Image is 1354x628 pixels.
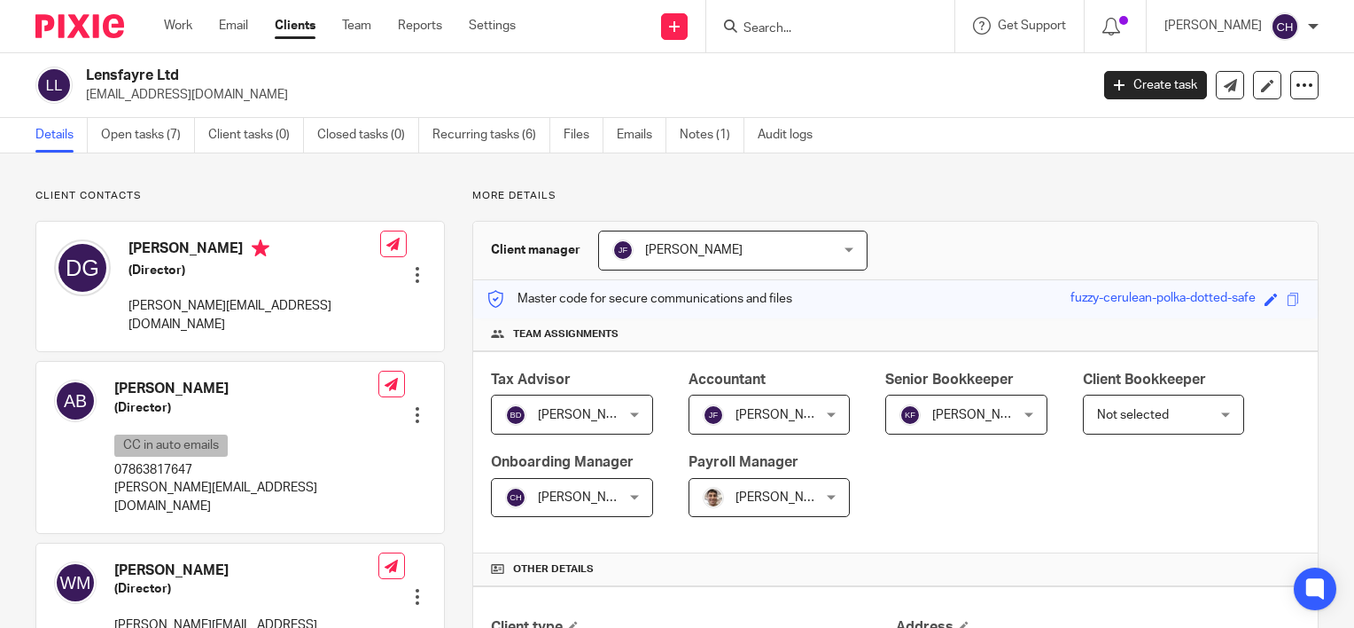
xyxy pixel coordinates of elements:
[491,455,634,469] span: Onboarding Manager
[505,487,526,508] img: svg%3E
[35,189,445,203] p: Client contacts
[472,189,1319,203] p: More details
[1083,373,1206,387] span: Client Bookkeeper
[252,239,269,257] i: Primary
[1070,289,1256,310] div: fuzzy-cerulean-polka-dotted-safe
[1271,12,1299,41] img: svg%3E
[645,244,743,256] span: [PERSON_NAME]
[114,399,378,417] h5: (Director)
[505,404,526,426] img: svg%3E
[564,118,603,153] a: Files
[1104,71,1207,99] a: Create task
[899,404,921,426] img: svg%3E
[317,118,419,153] a: Closed tasks (0)
[35,14,124,38] img: Pixie
[998,20,1066,32] span: Get Support
[35,118,88,153] a: Details
[54,380,97,422] img: svg%3E
[128,262,380,279] h5: (Director)
[219,17,248,35] a: Email
[398,17,442,35] a: Reports
[491,373,571,387] span: Tax Advisor
[491,241,580,259] h3: Client manager
[538,409,635,421] span: [PERSON_NAME]
[275,17,315,35] a: Clients
[114,479,378,515] p: [PERSON_NAME][EMAIL_ADDRESS][DOMAIN_NAME]
[735,409,833,421] span: [PERSON_NAME]
[689,373,766,387] span: Accountant
[617,118,666,153] a: Emails
[689,455,798,469] span: Payroll Manager
[208,118,304,153] a: Client tasks (0)
[54,561,97,604] img: svg%3E
[35,67,73,104] img: svg%3E
[128,239,380,262] h4: [PERSON_NAME]
[538,491,635,504] span: [PERSON_NAME]
[86,67,879,85] h2: Lensfayre Ltd
[703,487,724,508] img: PXL_20240409_141816916.jpg
[164,17,192,35] a: Work
[742,21,901,37] input: Search
[469,17,516,35] a: Settings
[735,491,833,504] span: [PERSON_NAME]
[513,327,619,341] span: Team assignments
[932,409,1030,421] span: [PERSON_NAME]
[758,118,826,153] a: Audit logs
[1164,17,1262,35] p: [PERSON_NAME]
[486,290,792,308] p: Master code for secure communications and files
[612,239,634,261] img: svg%3E
[432,118,550,153] a: Recurring tasks (6)
[114,561,378,580] h4: [PERSON_NAME]
[885,373,1014,387] span: Senior Bookkeeper
[114,461,378,479] p: 07863817647
[1097,409,1169,421] span: Not selected
[513,562,594,577] span: Other details
[101,118,195,153] a: Open tasks (7)
[86,86,1078,104] p: [EMAIL_ADDRESS][DOMAIN_NAME]
[114,380,378,398] h4: [PERSON_NAME]
[342,17,371,35] a: Team
[114,580,378,598] h5: (Director)
[703,404,724,426] img: svg%3E
[680,118,744,153] a: Notes (1)
[128,297,380,334] p: [PERSON_NAME][EMAIL_ADDRESS][DOMAIN_NAME]
[114,435,228,457] p: CC in auto emails
[54,239,111,296] img: svg%3E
